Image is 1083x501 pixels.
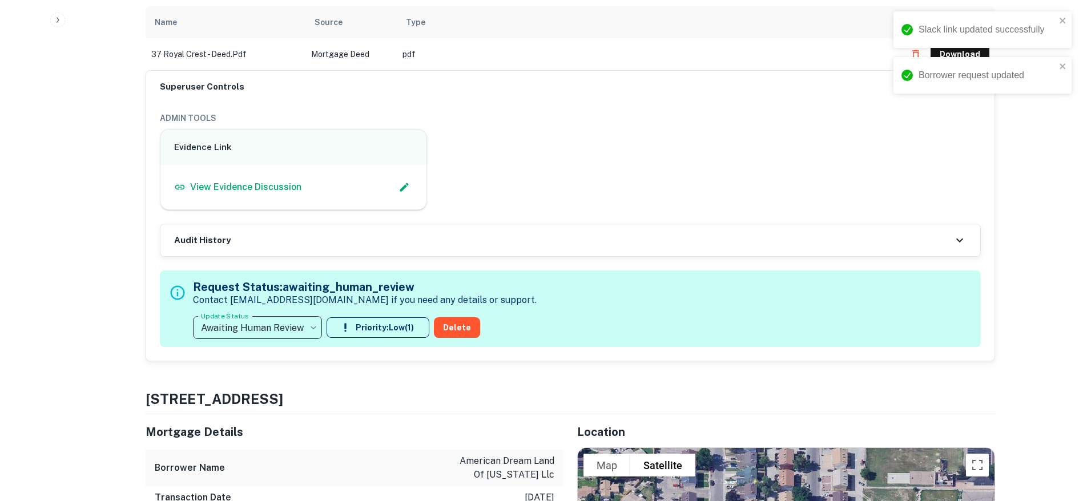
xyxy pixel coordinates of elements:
a: View Evidence Discussion [174,180,301,194]
div: Slack link updated successfully [919,23,1056,37]
th: Name [146,6,305,38]
div: Name [155,15,177,29]
button: close [1059,16,1067,27]
p: american dream land of [US_STATE] llc [452,454,554,482]
p: Contact [EMAIL_ADDRESS][DOMAIN_NAME] if you need any details or support. [193,293,537,307]
h6: ADMIN TOOLS [160,112,981,124]
h4: [STREET_ADDRESS] [146,389,995,409]
h5: Mortgage Details [146,423,563,441]
div: Awaiting Human Review [193,312,322,344]
p: View Evidence Discussion [190,180,301,194]
h5: Location [577,423,995,441]
div: Type [406,15,425,29]
td: pdf [397,38,900,70]
button: Toggle fullscreen view [966,454,989,476]
button: close [1059,62,1067,72]
button: Delete [434,317,480,338]
label: Update Status [201,311,248,321]
h5: Request Status: awaiting_human_review [193,278,537,296]
h6: Borrower Name [155,461,225,475]
button: Priority:Low(1) [327,317,429,338]
button: Show satellite imagery [630,454,695,476]
iframe: Chat Widget [1026,410,1083,464]
td: Mortgage Deed [305,38,397,70]
div: Borrower request updated [919,68,1056,82]
h6: Superuser Controls [160,80,244,94]
h6: Evidence Link [174,141,413,154]
th: Source [305,6,397,38]
td: 37 royal crest - deed.pdf [146,38,305,70]
button: Show street map [583,454,630,476]
div: Source [315,15,343,29]
h6: Audit History [174,234,231,247]
th: Type [397,6,900,38]
button: Edit Slack Link [396,179,413,196]
div: scrollable content [146,6,995,70]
